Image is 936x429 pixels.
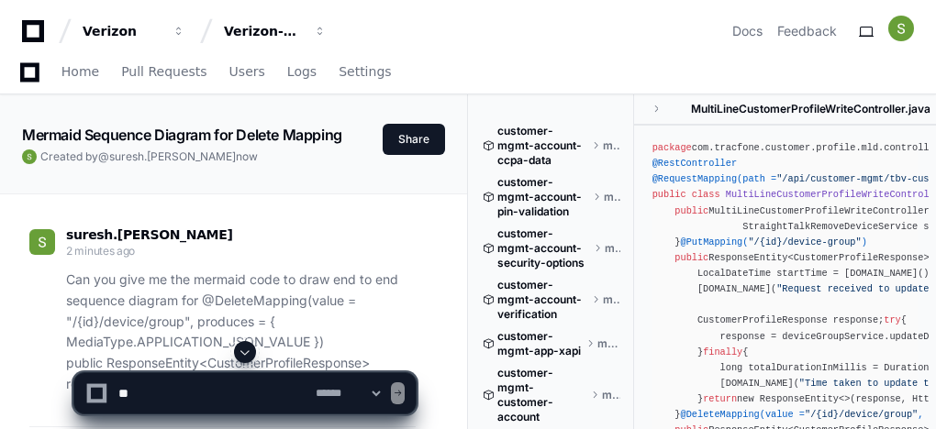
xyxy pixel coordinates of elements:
span: suresh.[PERSON_NAME] [109,149,236,163]
span: public [674,205,708,216]
a: Settings [339,51,391,93]
span: try [884,314,900,325]
button: Verizon [75,15,193,48]
img: ACg8ocINzQSuW7JbJNliuvK4fIheIvEbA_uDwFl7oGhbWd6Dg5VA=s96-c [22,149,37,164]
a: Pull Requests [121,51,206,93]
span: 2 minutes ago [66,244,135,258]
span: Home [61,66,99,77]
span: Pull Requests [121,66,206,77]
span: Settings [339,66,391,77]
a: Docs [732,22,763,40]
span: master [604,190,620,204]
span: customer-mgmt-account-ccpa-data [497,124,588,168]
span: customer-mgmt-app-xapi [497,329,583,358]
span: MultiLineCustomerProfileWriteController.java [691,102,930,116]
span: Logs [287,66,317,77]
span: master [605,241,620,256]
span: customer-mgmt-account-pin-validation [497,175,589,219]
span: "/{id}/device-group" [748,236,861,247]
span: class [692,189,720,200]
span: now [236,149,258,163]
span: master [603,292,620,307]
span: master [603,138,620,153]
a: Users [229,51,265,93]
div: Verizon-Clarify-Customer-Management [224,22,303,40]
div: Verizon [83,22,162,40]
span: master [597,336,620,351]
iframe: Open customer support [877,368,927,418]
button: Verizon-Clarify-Customer-Management [217,15,334,48]
span: public [674,252,708,263]
span: suresh.[PERSON_NAME] [66,227,232,242]
span: Users [229,66,265,77]
a: Home [61,51,99,93]
span: customer-mgmt-account-verification [497,278,588,322]
span: customer-mgmt-account-security-options [497,226,590,270]
button: Feedback [777,22,837,40]
button: Share [383,124,445,155]
img: ACg8ocINzQSuW7JbJNliuvK4fIheIvEbA_uDwFl7oGhbWd6Dg5VA=s96-c [29,229,55,255]
p: Can you give me the mermaid code to draw end to end sequence diagram for @DeleteMapping(value = "... [66,269,416,395]
span: @PutMapping( ) [680,236,866,247]
span: package [652,142,692,153]
span: @RestController [652,158,737,169]
app-text-character-animate: Mermaid Sequence Diagram for Delete Mapping [22,126,342,144]
img: ACg8ocINzQSuW7JbJNliuvK4fIheIvEbA_uDwFl7oGhbWd6Dg5VA=s96-c [888,16,914,41]
span: Created by [40,149,258,164]
a: Logs [287,51,317,93]
span: @ [98,149,109,163]
span: public [652,189,686,200]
